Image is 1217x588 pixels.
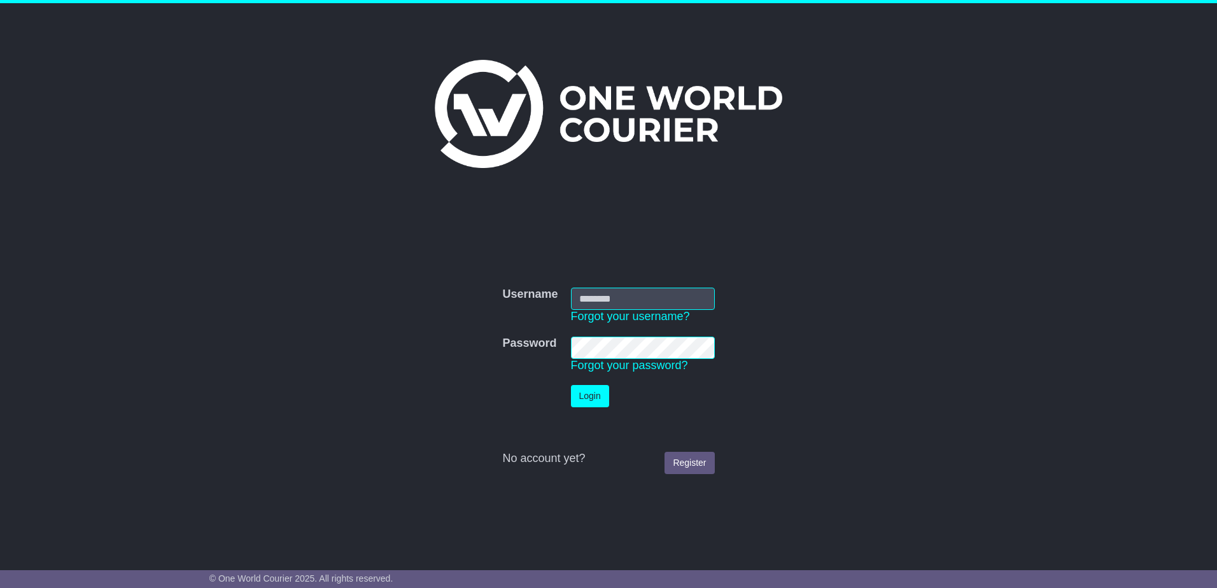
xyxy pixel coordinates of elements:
img: One World [435,60,782,168]
label: Username [502,288,558,302]
label: Password [502,337,556,351]
a: Forgot your username? [571,310,690,323]
span: © One World Courier 2025. All rights reserved. [209,573,393,584]
a: Register [665,452,714,474]
a: Forgot your password? [571,359,688,372]
button: Login [571,385,609,407]
div: No account yet? [502,452,714,466]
